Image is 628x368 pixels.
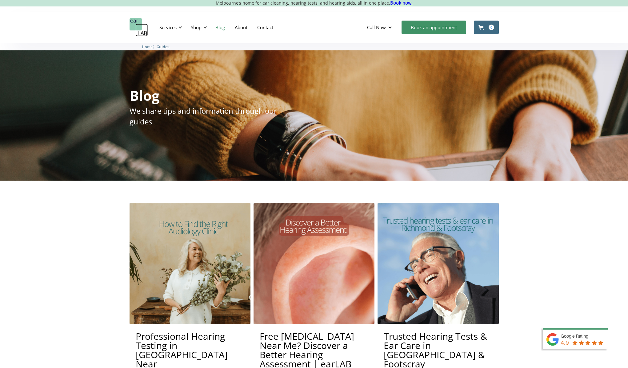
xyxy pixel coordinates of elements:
[130,18,148,37] a: home
[252,18,278,36] a: Contact
[157,44,169,49] a: Guides
[191,24,202,30] div: Shop
[157,45,169,49] span: Guides
[489,25,494,30] div: 0
[367,24,386,30] div: Call Now
[474,21,499,34] a: Open cart
[130,203,250,324] img: Professional Hearing Testing in Melbourne Near Footscray and Richmond
[142,44,157,50] li: 〉
[142,44,153,49] a: Home
[230,18,252,36] a: About
[130,88,159,102] h1: Blog
[378,203,498,324] img: Trusted Hearing Tests & Ear Care in Richmond & Footscray
[187,18,209,37] div: Shop
[142,45,153,49] span: Home
[159,24,177,30] div: Services
[156,18,184,37] div: Services
[210,18,230,36] a: Blog
[254,203,374,324] img: Free Hearing Test Near Me? Discover a Better Hearing Assessment | earLAB
[402,21,466,34] a: Book an appointment
[130,105,293,127] p: We share tips and information through our guides
[362,18,398,37] div: Call Now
